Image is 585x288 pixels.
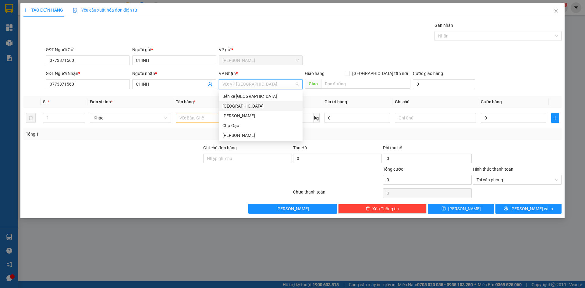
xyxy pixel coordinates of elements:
[441,206,446,211] span: save
[219,111,303,121] div: Cao Tốc
[222,112,299,119] div: [PERSON_NAME]
[46,46,130,53] div: SĐT Người Gửi
[366,206,370,211] span: delete
[132,46,216,53] div: Người gửi
[26,131,226,137] div: Tổng: 1
[219,130,303,140] div: Nguyễn Văn Nguyễn
[314,113,320,123] span: kg
[219,71,236,76] span: VP Nhận
[321,79,410,89] input: Dọc đường
[548,3,565,20] button: Close
[276,205,309,212] span: [PERSON_NAME]
[176,99,196,104] span: Tên hàng
[94,113,167,123] span: Khác
[219,121,303,130] div: Chợ Gạo
[448,205,481,212] span: [PERSON_NAME]
[292,189,382,199] div: Chưa thanh toán
[305,71,324,76] span: Giao hàng
[73,8,137,12] span: Yêu cầu xuất hóa đơn điện tử
[208,82,213,87] span: user-add
[203,145,237,150] label: Ghi chú đơn hàng
[324,99,347,104] span: Giá trị hàng
[413,79,475,89] input: Cước giao hàng
[504,206,508,211] span: printer
[222,56,299,65] span: Cao Tốc
[222,93,299,100] div: Bến xe [GEOGRAPHIC_DATA]
[73,8,78,13] img: icon
[413,71,443,76] label: Cước giao hàng
[293,145,307,150] span: Thu Hộ
[203,154,292,163] input: Ghi chú đơn hàng
[383,167,403,172] span: Tổng cước
[23,8,63,12] span: TẠO ĐƠN HÀNG
[222,122,299,129] div: Chợ Gạo
[350,70,410,77] span: [GEOGRAPHIC_DATA] tận nơi
[510,205,553,212] span: [PERSON_NAME] và In
[324,113,390,123] input: 0
[23,8,28,12] span: plus
[434,23,453,28] label: Gán nhãn
[43,99,48,104] span: SL
[338,204,427,214] button: deleteXóa Thông tin
[481,99,502,104] span: Cước hàng
[90,99,113,104] span: Đơn vị tính
[477,175,558,184] span: Tại văn phòng
[495,204,562,214] button: printer[PERSON_NAME] và In
[248,204,337,214] button: [PERSON_NAME]
[392,96,478,108] th: Ghi chú
[219,46,303,53] div: VP gửi
[219,91,303,101] div: Bến xe Tiền Giang
[222,132,299,139] div: [PERSON_NAME]
[551,113,559,123] button: plus
[395,113,476,123] input: Ghi Chú
[372,205,399,212] span: Xóa Thông tin
[219,101,303,111] div: Sài Gòn
[132,70,216,77] div: Người nhận
[222,103,299,109] div: [GEOGRAPHIC_DATA]
[176,113,257,123] input: VD: Bàn, Ghế
[428,204,494,214] button: save[PERSON_NAME]
[26,113,36,123] button: delete
[473,167,513,172] label: Hình thức thanh toán
[46,70,130,77] div: SĐT Người Nhận
[551,116,559,120] span: plus
[554,9,558,14] span: close
[305,79,321,89] span: Giao
[383,144,472,154] div: Phí thu hộ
